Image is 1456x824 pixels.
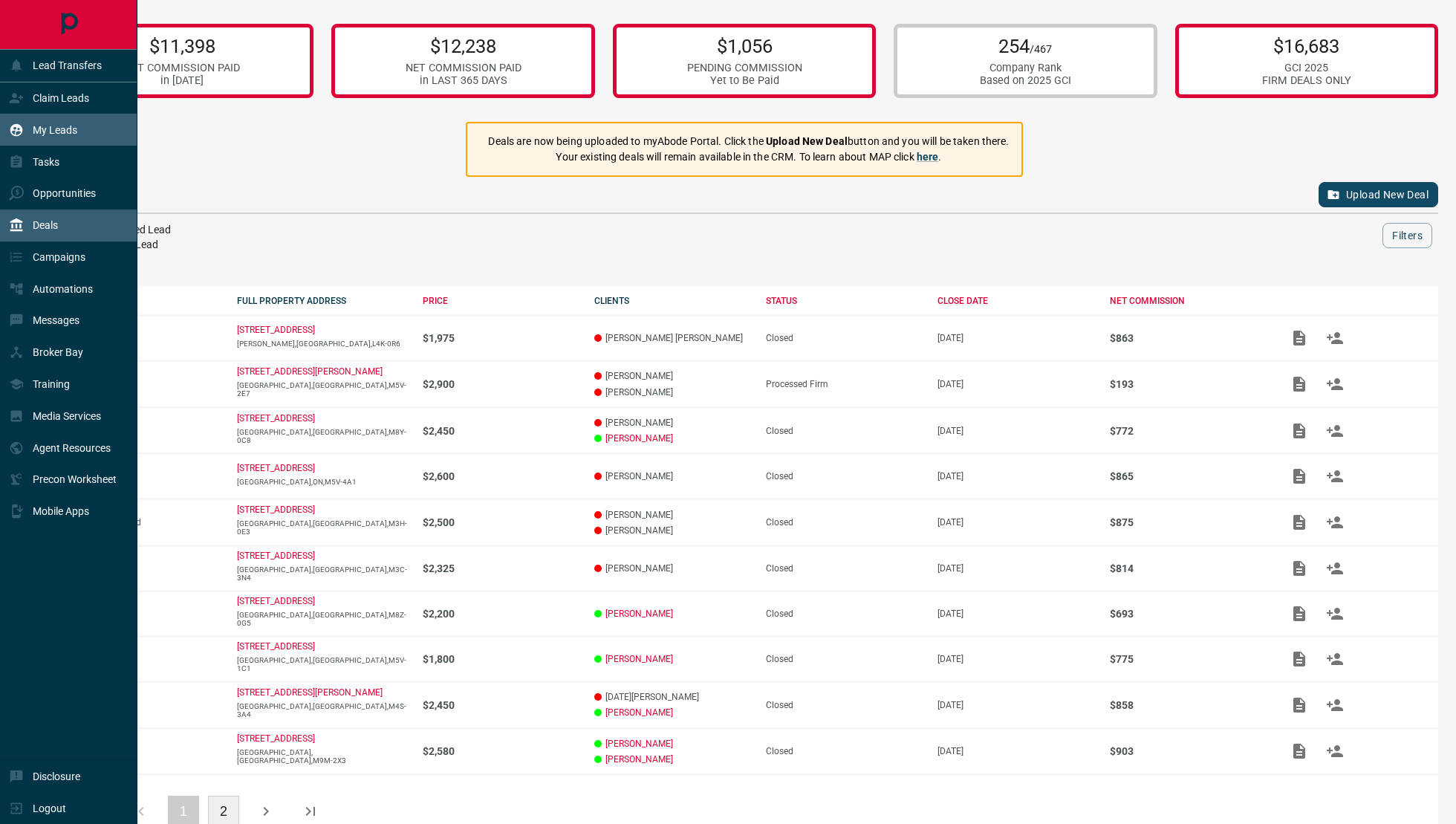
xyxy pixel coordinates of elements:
p: Lease - Co-Op [65,700,222,710]
p: [GEOGRAPHIC_DATA],[GEOGRAPHIC_DATA],M9M-2X3 [237,748,408,765]
div: FIRM DEALS ONLY [1262,74,1351,87]
p: [GEOGRAPHIC_DATA],ON,M5V-4A1 [237,478,408,486]
span: Add / View Documents [1281,425,1317,435]
p: Lease - Co-Op [65,426,222,436]
p: $16,683 [1262,35,1351,57]
button: Upload New Deal [1319,182,1438,207]
span: Match Clients [1317,653,1353,664]
a: [STREET_ADDRESS] [237,641,315,652]
p: [PERSON_NAME] [594,525,751,536]
strong: Upload New Deal [766,135,848,147]
p: $2,580 [423,745,579,757]
a: [PERSON_NAME] [605,707,673,718]
a: [STREET_ADDRESS] [237,463,315,473]
p: Lease - Co-Op [65,654,222,664]
span: Match Clients [1317,699,1353,710]
p: $2,500 [423,516,579,528]
p: [GEOGRAPHIC_DATA],[GEOGRAPHIC_DATA],M5V-2E7 [237,381,408,398]
p: [STREET_ADDRESS] [237,505,315,515]
a: [PERSON_NAME] [605,654,673,664]
div: FULL PROPERTY ADDRESS [237,296,408,306]
div: NET COMMISSION PAID [406,62,521,74]
p: $1,975 [423,332,579,344]
p: $12,238 [406,35,521,57]
p: Lease - Co-Op [65,609,222,619]
p: $772 [1110,425,1267,437]
span: Add / View Documents [1281,332,1317,343]
a: [STREET_ADDRESS] [237,596,315,606]
div: PENDING COMMISSION [687,62,802,74]
a: [PERSON_NAME] [605,739,673,749]
p: $1,056 [687,35,802,57]
a: here [917,151,939,163]
div: DEAL TYPE [65,296,222,306]
div: CLIENTS [594,296,751,306]
p: [GEOGRAPHIC_DATA],[GEOGRAPHIC_DATA],M4S-3A4 [237,702,408,718]
span: Match Clients [1317,332,1353,343]
p: Lease - Double End [65,517,222,528]
p: [PERSON_NAME] [594,510,751,520]
a: [PERSON_NAME] [605,754,673,765]
p: [DATE] [937,700,1094,710]
p: [GEOGRAPHIC_DATA],[GEOGRAPHIC_DATA],M8Y-0C8 [237,428,408,444]
div: Based on 2025 GCI [980,74,1071,87]
div: PRICE [423,296,579,306]
a: [STREET_ADDRESS] [237,551,315,561]
p: [PERSON_NAME],[GEOGRAPHIC_DATA],L4K-0R6 [237,340,408,348]
p: $2,450 [423,699,579,711]
div: Closed [766,654,923,664]
p: 254 [980,35,1071,57]
span: Add / View Documents [1281,608,1317,618]
p: Lease - Co-Op [65,333,222,343]
span: Add / View Documents [1281,562,1317,573]
p: Lease - Co-Op [65,563,222,574]
p: [GEOGRAPHIC_DATA],[GEOGRAPHIC_DATA],M3C-3N4 [237,565,408,582]
p: [DATE] [937,379,1094,389]
p: [DATE] [937,746,1094,756]
button: Filters [1382,223,1432,248]
div: Closed [766,563,923,574]
div: Closed [766,333,923,343]
p: $693 [1110,608,1267,620]
p: Deals are now being uploaded to myAbode Portal. Click the button and you will be taken there. [488,134,1009,149]
a: [STREET_ADDRESS][PERSON_NAME] [237,366,383,377]
a: [PERSON_NAME] [605,609,673,619]
div: in LAST 365 DAYS [406,74,521,87]
p: [PERSON_NAME] [594,563,751,574]
p: $863 [1110,332,1267,344]
span: Match Clients [1317,562,1353,573]
div: Closed [766,746,923,756]
div: Closed [766,426,923,436]
p: $2,450 [423,425,579,437]
p: $2,200 [423,608,579,620]
p: Lease - Co-Op [65,379,222,389]
div: Closed [766,471,923,481]
p: [GEOGRAPHIC_DATA],[GEOGRAPHIC_DATA],M5V-1C1 [237,656,408,672]
p: [DATE] [937,563,1094,574]
p: [STREET_ADDRESS] [237,413,315,424]
p: $858 [1110,699,1267,711]
p: $875 [1110,516,1267,528]
a: [STREET_ADDRESS][PERSON_NAME] [237,687,383,698]
p: [GEOGRAPHIC_DATA],[GEOGRAPHIC_DATA],M8Z-0G5 [237,611,408,627]
span: Add / View Documents [1281,653,1317,664]
p: [GEOGRAPHIC_DATA],[GEOGRAPHIC_DATA],M3H-0E3 [237,519,408,536]
p: $11,398 [124,35,240,57]
span: Match Clients [1317,471,1353,481]
span: Add / View Documents [1281,471,1317,481]
p: $865 [1110,470,1267,482]
p: [PERSON_NAME] [594,371,751,381]
a: [STREET_ADDRESS] [237,733,315,744]
div: GCI 2025 [1262,62,1351,74]
p: $814 [1110,562,1267,574]
div: Closed [766,517,923,528]
p: [DATE] [937,471,1094,481]
div: NET COMMISSION [1110,296,1267,306]
p: [DATE] [937,426,1094,436]
p: [STREET_ADDRESS] [237,325,315,335]
p: [DATE] [937,654,1094,664]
